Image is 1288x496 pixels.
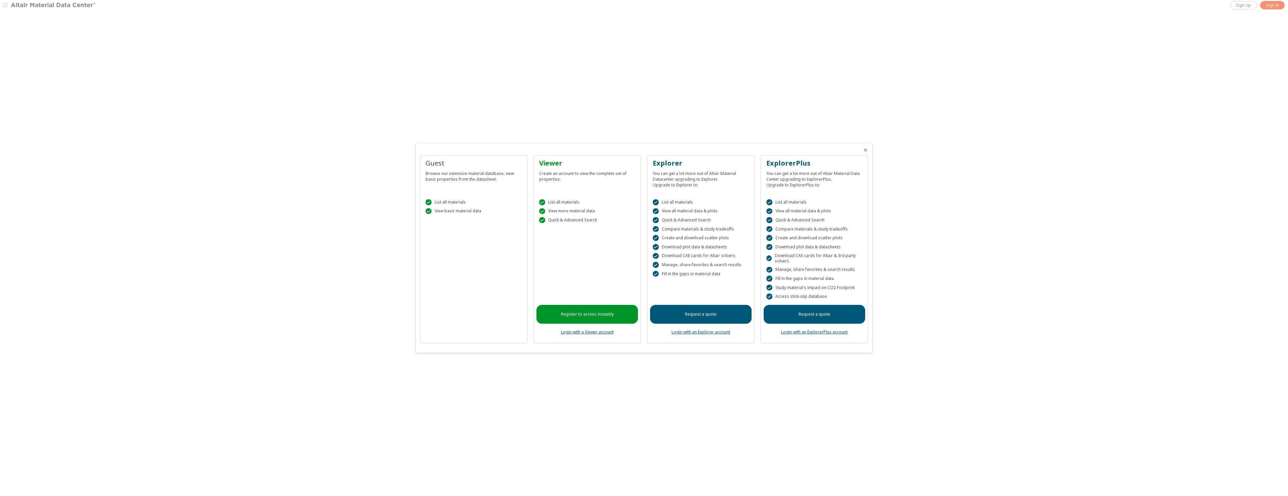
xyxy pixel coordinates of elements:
div: View more material data [539,208,635,214]
div:  [766,276,772,282]
div: Study material's impact on CO2 Footprint [766,285,862,291]
div: Download plot data & datasheets [653,244,749,250]
a: Register to access instantly [536,305,638,324]
div: Fill in the gaps in material data [766,276,862,282]
div:  [539,208,545,214]
div:  [766,293,772,299]
div:  [653,226,659,232]
div: Create an account to view the complete set of properties. [539,168,635,182]
div: List all materials [426,199,522,205]
div:  [653,262,659,268]
div: List all materials [766,199,862,205]
div: Download CAE cards for Altair & 3rd party solvers [766,253,862,264]
div:  [653,253,659,259]
div: Manage, share favorites & search results [653,262,749,268]
div: View all material data & plots [653,208,749,214]
div:  [653,208,659,214]
div:  [426,208,432,214]
div:  [766,267,772,273]
button: Close [863,147,868,153]
div: List all materials [539,199,635,205]
div:  [766,255,772,261]
div: Download plot data & datasheets [766,244,862,250]
div: Create and download scatter plots [766,235,862,241]
div: View basic material data [426,208,522,214]
div: Quick & Advanced Search [539,217,635,223]
div: Fill in the gaps in material data [653,271,749,277]
div:  [766,226,772,232]
div:  [653,217,659,223]
a: Request a quote [650,305,752,324]
div: Access stick-slip database [766,293,862,299]
div:  [766,199,772,205]
div:  [539,217,545,223]
div:  [426,199,432,205]
a: Login with a Viewer account [561,329,614,335]
div: List all materials [653,199,749,205]
div: Explorer [653,158,749,168]
div: Compare materials & study tradeoffs [653,226,749,232]
div:  [766,244,772,250]
div: Viewer [539,158,635,168]
div: View all material data & plots [766,208,862,214]
div:  [653,235,659,241]
div:  [766,208,772,214]
div:  [653,244,659,250]
a: Login with an Explorer account [672,329,730,335]
div: Compare materials & study tradeoffs [766,226,862,232]
div: Browse our extensive material database, view basic properties from the datasheet. [426,168,522,182]
div: Quick & Advanced Search [766,217,862,223]
div: Guest [426,158,522,168]
div: Download CAE cards for Altair solvers [653,253,749,259]
div: Quick & Advanced Search [653,217,749,223]
div:  [653,199,659,205]
div:  [766,235,772,241]
div:  [653,271,659,277]
div: Create and download scatter plots [653,235,749,241]
div:  [539,199,545,205]
div:  [766,285,772,291]
a: Login with an ExplorerPlus account [781,329,848,335]
div: You can get a lot more out of Altair Material Data Center upgrading to ExplorerPlus. Upgrade to E... [766,168,862,188]
div: Manage, share favorites & search results [766,267,862,273]
div: ExplorerPlus [766,158,862,168]
div:  [766,217,772,223]
div: You can get a lot more out of Altair Material Datacenter upgrading to Explorer. Upgrade to Explor... [653,168,749,188]
a: Request a quote [764,305,865,324]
